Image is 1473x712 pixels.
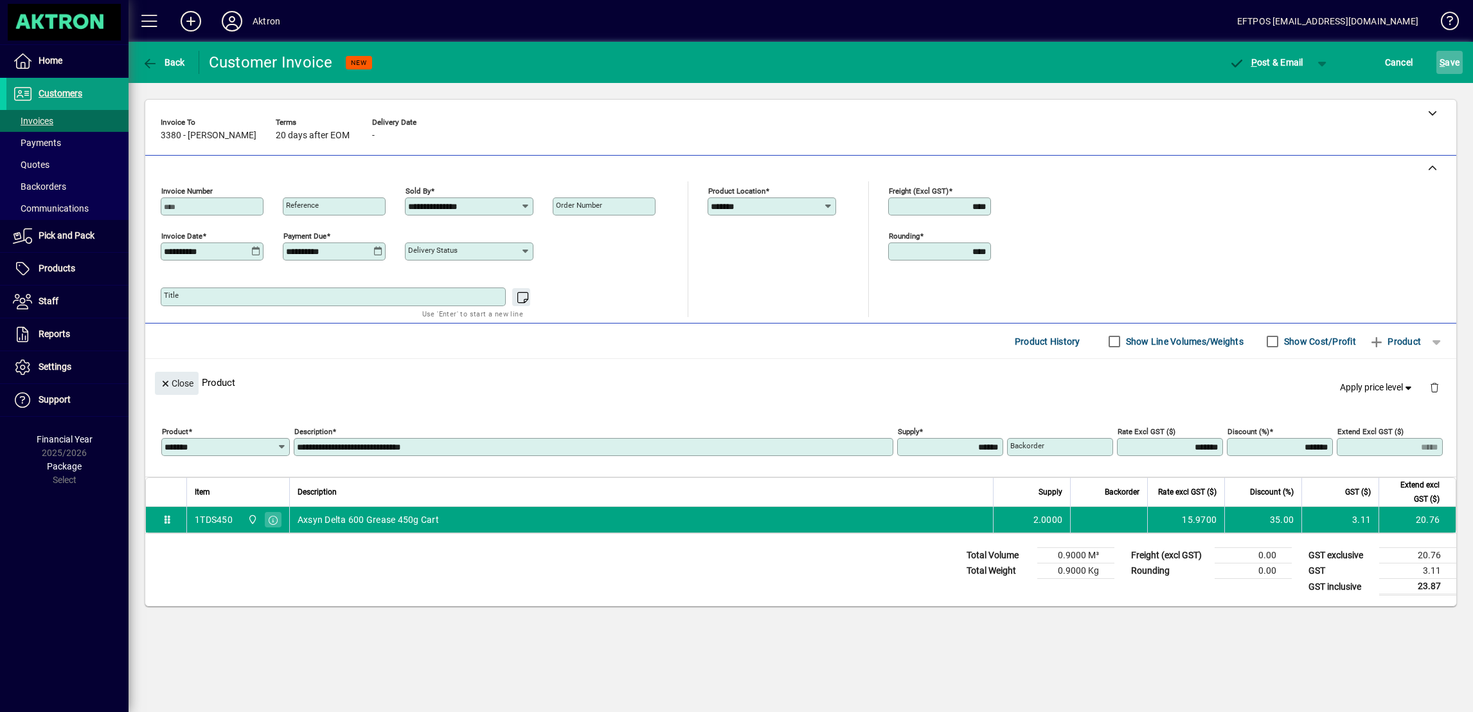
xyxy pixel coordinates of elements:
[13,181,66,192] span: Backorders
[6,132,129,154] a: Payments
[889,187,949,196] mat-label: Freight (excl GST)
[1227,427,1269,436] mat-label: Discount (%)
[37,434,93,444] span: Financial Year
[1387,478,1440,506] span: Extend excl GST ($)
[351,59,367,67] span: NEW
[6,351,129,383] a: Settings
[1224,507,1301,533] td: 35.00
[1302,548,1379,563] td: GST exclusive
[1123,335,1244,348] label: Show Line Volumes/Weights
[1340,381,1415,394] span: Apply price level
[1010,441,1044,450] mat-label: Backorder
[39,88,82,98] span: Customers
[1037,548,1114,563] td: 0.9000 M³
[6,286,129,318] a: Staff
[13,138,61,148] span: Payments
[556,201,602,210] mat-label: Order number
[1037,563,1114,579] td: 0.9000 Kg
[1345,485,1371,499] span: GST ($)
[1337,427,1404,436] mat-label: Extend excl GST ($)
[39,329,70,339] span: Reports
[960,548,1037,563] td: Total Volume
[39,394,71,405] span: Support
[142,57,185,68] span: Back
[1229,57,1303,68] span: ost & Email
[47,461,82,471] span: Package
[286,201,319,210] mat-label: Reference
[1379,563,1456,579] td: 3.11
[1362,330,1427,353] button: Product
[160,373,193,394] span: Close
[1015,331,1080,352] span: Product History
[161,232,202,241] mat-label: Invoice date
[1033,513,1063,526] span: 2.0000
[1385,52,1413,73] span: Cancel
[1281,335,1356,348] label: Show Cost/Profit
[13,116,53,126] span: Invoices
[1419,381,1450,393] app-page-header-button: Delete
[244,513,259,527] span: Central
[1431,3,1457,44] a: Knowledge Base
[1125,563,1215,579] td: Rounding
[1215,548,1292,563] td: 0.00
[283,232,326,241] mat-label: Payment due
[1419,372,1450,403] button: Delete
[276,131,350,141] span: 20 days after EOM
[6,384,129,416] a: Support
[408,246,458,255] mat-label: Delivery status
[1379,548,1456,563] td: 20.76
[6,154,129,176] a: Quotes
[1440,57,1445,68] span: S
[1250,485,1294,499] span: Discount (%)
[39,263,75,273] span: Products
[422,306,523,321] mat-hint: Use 'Enter' to start a new line
[155,372,199,395] button: Close
[1237,11,1418,32] div: EFTPOS [EMAIL_ADDRESS][DOMAIN_NAME]
[1222,51,1310,74] button: Post & Email
[1105,485,1139,499] span: Backorder
[162,427,188,436] mat-label: Product
[1301,507,1379,533] td: 3.11
[164,291,179,300] mat-label: Title
[6,45,129,77] a: Home
[170,10,211,33] button: Add
[1440,52,1460,73] span: ave
[406,187,431,196] mat-label: Sold by
[211,10,253,33] button: Profile
[1302,579,1379,595] td: GST inclusive
[6,220,129,252] a: Pick and Pack
[145,359,1456,406] div: Product
[6,176,129,197] a: Backorders
[1125,548,1215,563] td: Freight (excl GST)
[1039,485,1062,499] span: Supply
[1010,330,1085,353] button: Product History
[1379,579,1456,595] td: 23.87
[39,361,71,372] span: Settings
[1382,51,1416,74] button: Cancel
[39,230,94,241] span: Pick and Pack
[161,187,213,196] mat-label: Invoice number
[139,51,188,74] button: Back
[960,563,1037,579] td: Total Weight
[1118,427,1175,436] mat-label: Rate excl GST ($)
[6,253,129,285] a: Products
[1436,51,1463,74] button: Save
[209,52,333,73] div: Customer Invoice
[13,160,49,170] span: Quotes
[898,427,919,436] mat-label: Supply
[372,131,375,141] span: -
[1335,376,1420,399] button: Apply price level
[13,203,89,214] span: Communications
[39,55,62,66] span: Home
[195,513,233,526] div: 1TDS450
[39,296,58,306] span: Staff
[161,131,256,141] span: 3380 - [PERSON_NAME]
[1369,331,1421,352] span: Product
[1158,485,1217,499] span: Rate excl GST ($)
[1379,507,1456,533] td: 20.76
[1156,513,1217,526] div: 15.9700
[6,110,129,132] a: Invoices
[708,187,765,196] mat-label: Product location
[6,197,129,219] a: Communications
[1302,563,1379,579] td: GST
